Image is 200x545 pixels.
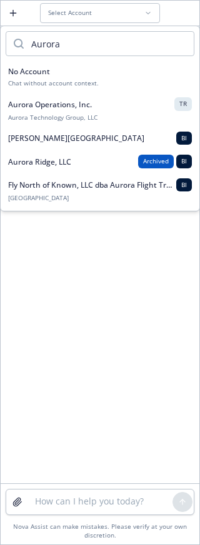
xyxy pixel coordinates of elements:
button: Select Account [40,3,160,23]
div: BI [176,155,192,168]
button: Aurora Ridge, LLCArchivedBI [1,150,199,173]
div: [GEOGRAPHIC_DATA] [8,194,192,202]
button: Create a new chat [3,3,23,23]
button: Fly North of Known, LLC dba Aurora Flight TrainingBI[GEOGRAPHIC_DATA] [1,173,199,208]
div: BI [176,132,192,145]
div: Aurora Technology Group, LLC [8,113,192,122]
button: [PERSON_NAME][GEOGRAPHIC_DATA]BI [1,127,199,150]
div: TR [174,97,192,110]
div: Chat without account context. [8,79,192,87]
span: Aurora Ridge, LLC [8,157,71,167]
button: Aurora Operations, Inc.TRAurora Technology Group, LLC [1,92,199,127]
button: No AccountChat without account context. [1,61,199,92]
span: Aurora Operations, Inc. [8,99,92,110]
svg: Search [14,39,24,49]
div: Archived [138,155,174,168]
div: Nova Assist can make mistakes. Please verify at your own discretion. [6,523,194,539]
span: Fly North of Known, LLC dba Aurora Flight Training [8,180,176,190]
input: Search accounts... [24,32,194,55]
span: No Account [8,66,50,77]
span: Select Account [48,9,92,17]
span: [PERSON_NAME][GEOGRAPHIC_DATA] [8,133,144,143]
div: BI [176,178,192,191]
